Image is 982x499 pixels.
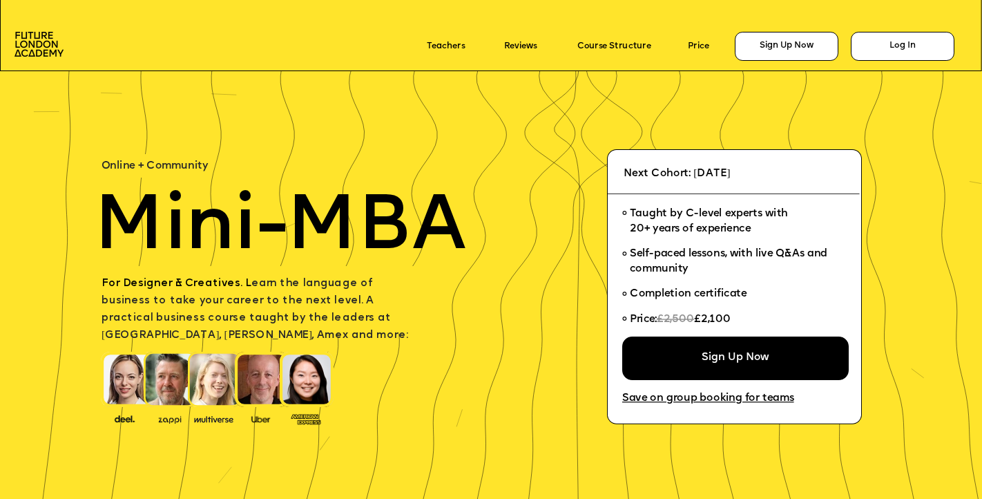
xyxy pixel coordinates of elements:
img: image-aac980e9-41de-4c2d-a048-f29dd30a0068.png [15,32,64,57]
a: Save on group booking for teams [622,393,794,405]
img: image-b2f1584c-cbf7-4a77-bbe0-f56ae6ee31f2.png [151,413,189,424]
span: Mini-MBA [94,191,466,267]
img: image-99cff0b2-a396-4aab-8550-cf4071da2cb9.png [242,413,280,424]
img: image-93eab660-639c-4de6-957c-4ae039a0235a.png [287,411,325,426]
span: Completion certificate [630,289,747,299]
span: Price: [630,314,657,324]
a: Course Structure [577,41,651,51]
a: Teachers [427,41,465,51]
img: image-b7d05013-d886-4065-8d38-3eca2af40620.png [191,412,237,424]
span: Taught by C-level experts with 20+ years of experience [630,208,788,234]
span: Online + Community [102,161,208,171]
span: £2,500 [657,314,694,324]
span: For Designer & Creatives. L [102,279,251,289]
span: Next Cohort: [DATE] [624,169,731,180]
span: £2,100 [694,314,731,324]
a: Reviews [504,41,537,51]
span: Self-paced lessons, with live Q&As and community [630,249,830,274]
a: Price [688,41,709,51]
span: earn the language of business to take your career to the next level. A practical business course ... [102,279,408,341]
img: image-388f4489-9820-4c53-9b08-f7df0b8d4ae2.png [106,412,144,424]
